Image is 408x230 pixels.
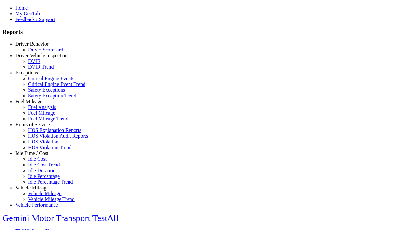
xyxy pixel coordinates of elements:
[28,76,74,81] a: Critical Engine Events
[28,156,47,162] a: Idle Cost
[28,145,72,150] a: HOS Violation Trend
[15,11,40,16] a: My GeoTab
[28,139,60,144] a: HOS Violations
[15,5,28,11] a: Home
[28,81,85,87] a: Critical Engine Event Trend
[28,58,40,64] a: DVIR
[15,150,48,156] a: Idle Time / Cost
[3,213,119,223] a: Gemini Motor Transport TestAll
[15,99,42,104] a: Fuel Mileage
[28,64,54,70] a: DVIR Trend
[28,87,65,93] a: Safety Exceptions
[28,179,73,185] a: Idle Percentage Trend
[15,122,50,127] a: Hours of Service
[28,168,55,173] a: Idle Duration
[15,70,38,75] a: Exceptions
[28,47,63,52] a: Driver Scorecard
[28,104,56,110] a: Fuel Analysis
[28,127,81,133] a: HOS Explanation Reports
[15,17,55,22] a: Feedback / Support
[28,162,60,167] a: Idle Cost Trend
[28,93,76,98] a: Safety Exception Trend
[28,110,55,116] a: Fuel Mileage
[28,173,60,179] a: Idle Percentage
[15,53,68,58] a: Driver Vehicle Inspection
[15,185,48,190] a: Vehicle Mileage
[28,191,61,196] a: Vehicle Mileage
[15,202,58,208] a: Vehicle Performance
[3,28,405,35] h3: Reports
[15,41,48,47] a: Driver Behavior
[28,196,75,202] a: Vehicle Mileage Trend
[28,133,88,139] a: HOS Violation Audit Reports
[28,116,68,121] a: Fuel Mileage Trend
